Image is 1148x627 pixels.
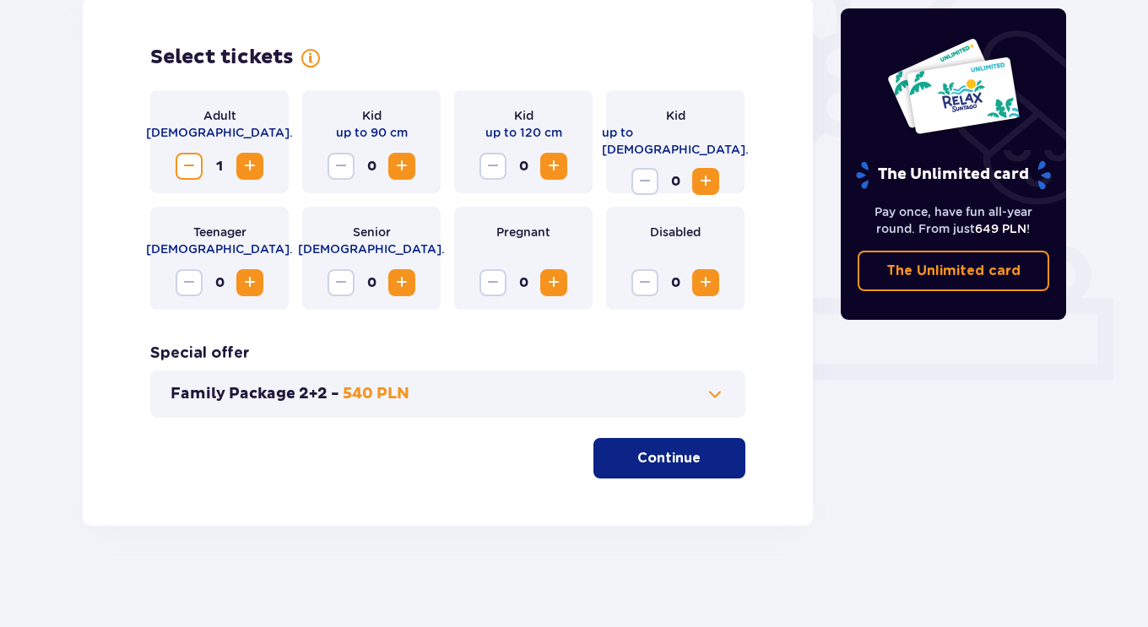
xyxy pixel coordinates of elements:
button: Increase [692,269,719,296]
button: Increase [236,269,263,296]
p: Senior [353,224,391,241]
span: 0 [510,269,537,296]
p: up to 90 cm [336,124,408,141]
button: Decrease [479,269,506,296]
p: Teenager [193,224,246,241]
button: Decrease [328,269,355,296]
button: Increase [540,153,567,180]
button: Decrease [631,269,658,296]
button: Family Package 2+2 -540 PLN [171,384,725,404]
p: [DEMOGRAPHIC_DATA]. [146,124,293,141]
span: 1 [206,153,233,180]
p: [DEMOGRAPHIC_DATA]. [298,241,445,257]
button: Continue [593,438,745,478]
span: 0 [662,269,689,296]
a: The Unlimited card [858,251,1050,291]
p: Disabled [650,224,701,241]
p: Kid [666,107,685,124]
p: 540 PLN [343,384,409,404]
p: Kid [514,107,533,124]
button: Increase [540,269,567,296]
button: Increase [236,153,263,180]
p: Adult [203,107,236,124]
p: Select tickets [150,45,294,70]
span: 0 [358,153,385,180]
p: Special offer [150,343,250,364]
p: up to 120 cm [485,124,562,141]
button: Decrease [328,153,355,180]
p: The Unlimited card [886,262,1021,280]
button: Decrease [176,153,203,180]
span: 649 PLN [975,222,1026,235]
p: The Unlimited card [854,160,1053,190]
span: 0 [510,153,537,180]
button: Decrease [176,269,203,296]
button: Increase [692,168,719,195]
button: Increase [388,153,415,180]
p: Pay once, have fun all-year round. From just ! [858,203,1050,237]
p: [DEMOGRAPHIC_DATA]. [146,241,293,257]
button: Decrease [631,168,658,195]
p: up to [DEMOGRAPHIC_DATA]. [602,124,749,158]
p: Pregnant [496,224,550,241]
span: 0 [358,269,385,296]
button: Decrease [479,153,506,180]
span: 0 [206,269,233,296]
p: Family Package 2+2 - [171,384,339,404]
span: 0 [662,168,689,195]
button: Increase [388,269,415,296]
p: Continue [637,449,701,468]
p: Kid [362,107,382,124]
